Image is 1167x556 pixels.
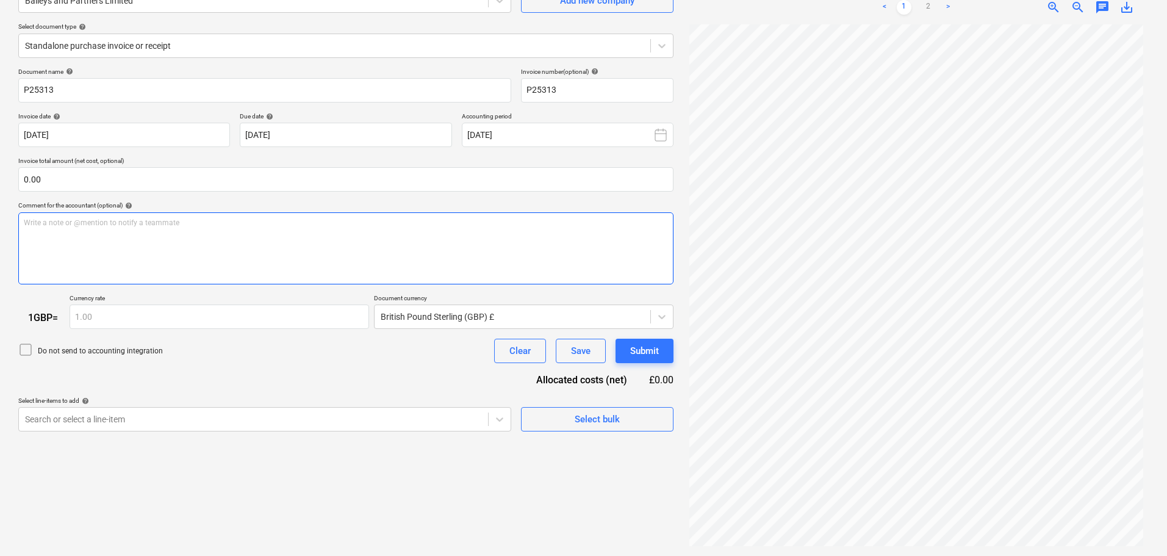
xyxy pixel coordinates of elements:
[18,112,230,120] div: Invoice date
[494,339,546,363] button: Clear
[264,113,273,120] span: help
[38,346,163,356] p: Do not send to accounting integration
[616,339,673,363] button: Submit
[70,294,369,305] p: Currency rate
[18,157,673,167] p: Invoice total amount (net cost, optional)
[240,123,451,147] input: Due date not specified
[521,68,673,76] div: Invoice number (optional)
[18,123,230,147] input: Invoice date not specified
[18,312,70,323] div: 1 GBP =
[18,167,673,192] input: Invoice total amount (net cost, optional)
[18,23,673,31] div: Select document type
[63,68,73,75] span: help
[123,202,132,209] span: help
[630,343,659,359] div: Submit
[18,397,511,405] div: Select line-items to add
[575,411,620,427] div: Select bulk
[521,407,673,431] button: Select bulk
[556,339,606,363] button: Save
[18,68,511,76] div: Document name
[515,373,647,387] div: Allocated costs (net)
[509,343,531,359] div: Clear
[521,78,673,103] input: Invoice number
[76,23,86,31] span: help
[462,112,673,123] p: Accounting period
[462,123,673,147] button: [DATE]
[18,78,511,103] input: Document name
[51,113,60,120] span: help
[571,343,591,359] div: Save
[1106,497,1167,556] iframe: Chat Widget
[18,201,673,209] div: Comment for the accountant (optional)
[79,397,89,405] span: help
[240,112,451,120] div: Due date
[647,373,673,387] div: £0.00
[589,68,598,75] span: help
[374,294,673,305] p: Document currency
